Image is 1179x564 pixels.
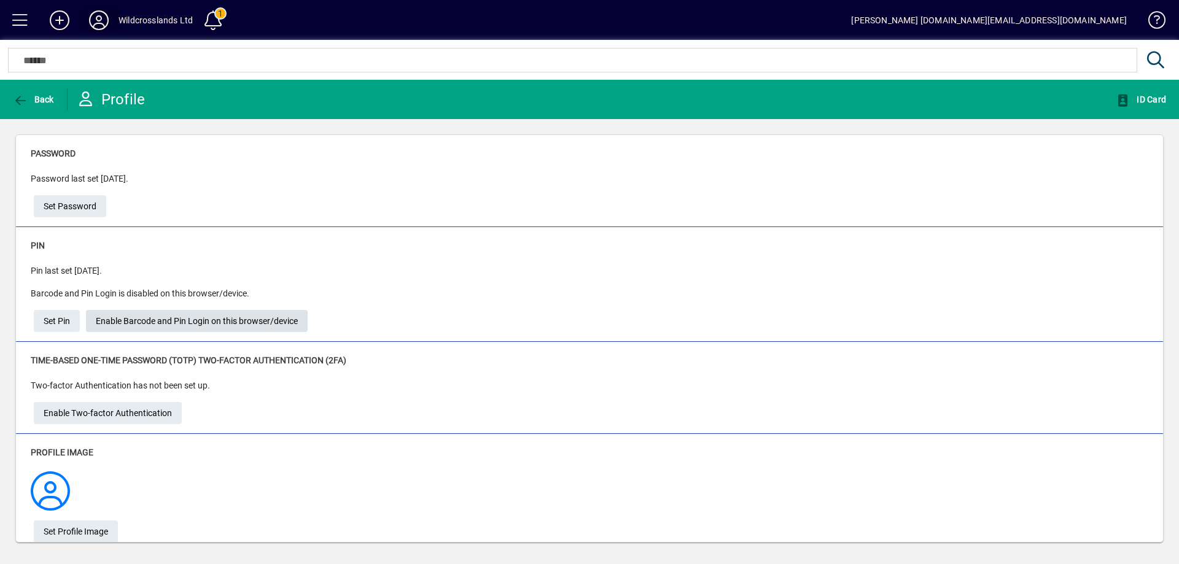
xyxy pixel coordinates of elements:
p: Pin last set [DATE]. [31,265,311,277]
a: Knowledge Base [1139,2,1164,42]
p: Two-factor Authentication has not been set up. [31,379,210,392]
span: ID Card [1116,95,1166,104]
a: Set Pin [34,310,80,332]
span: Pin [31,241,45,250]
button: Profile [79,9,119,31]
p: Password last set [DATE]. [31,172,128,185]
span: Enable Barcode and Pin Login on this browser/device [96,311,298,331]
a: Enable Two-factor Authentication [34,402,182,424]
div: Wildcrosslands Ltd [119,10,193,30]
span: Back [13,95,54,104]
span: Set Password [44,196,96,217]
div: [PERSON_NAME] [DOMAIN_NAME][EMAIL_ADDRESS][DOMAIN_NAME] [851,10,1127,30]
span: Enable Two-factor Authentication [44,403,172,423]
a: Set Password [34,195,106,217]
span: Set Pin [44,311,70,331]
button: ID Card [1113,88,1169,110]
span: Password [31,149,76,158]
a: Set Profile Image [34,520,118,543]
button: Back [10,88,57,110]
span: Set Profile Image [44,522,108,542]
p: Barcode and Pin Login is disabled on this browser/device. [31,287,311,300]
a: Profile Image [31,498,70,508]
button: Add [40,9,79,31]
span: Time-based One-time Password (TOTP) Two-factor Authentication (2FA) [31,355,346,365]
button: Enable Barcode and Pin Login on this browser/device [86,310,308,332]
div: Profile [77,90,146,109]
span: Profile Image [31,447,93,457]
